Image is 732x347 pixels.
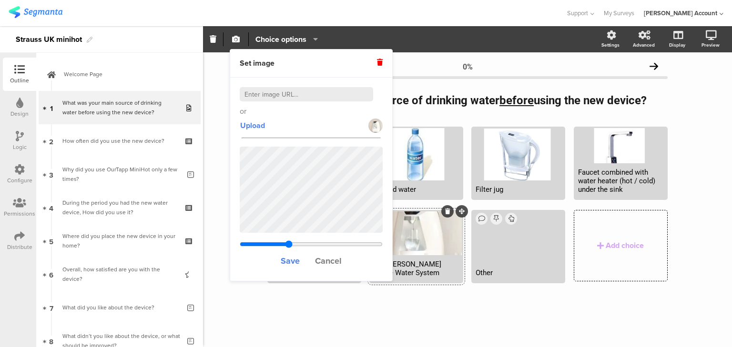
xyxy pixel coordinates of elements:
a: 5 Where did you place the new device in your home? [39,224,201,258]
a: 1 What was your main source of drinking water before using the new device? [39,91,201,124]
div: Preview [701,41,720,49]
span: 2 [49,136,53,146]
span: 3 [49,169,53,179]
div: Our [PERSON_NAME] Home Water System [374,260,459,277]
div: Other [476,268,561,277]
div: Strauss UK minihot [16,32,82,47]
a: 6 Overall, how satisfied are you with the device? [39,258,201,291]
div: Permissions [4,209,35,218]
div: Design [10,109,29,118]
a: Welcome Page [39,58,201,91]
div: Where did you place the new device in your home? [62,231,176,250]
button: Choice options [255,29,318,50]
div: What was your main source of drinking water before using the new device? [62,98,176,117]
div: Advanced [633,41,655,49]
img: https%3A%2F%2Fd3718dnoaommpf.cloudfront.net%2Fitem%2F51e5489a7cb06aeb834e.png [368,119,383,133]
div: What did you like about the device? [62,303,180,312]
button: Upload [240,117,265,134]
u: before [499,94,534,107]
div: How often did you use the new device? [62,136,176,146]
span: 4 [49,202,53,213]
a: 7 What did you like about the device? [39,291,201,324]
span: 8 [49,336,53,346]
span: Choice options [255,34,306,45]
div: Overall, how satisfied are you with the device? [62,265,176,284]
span: Save [281,255,300,267]
div: [PERSON_NAME] Account [644,9,717,18]
a: 4 During the period you had the new water device, How did you use it? [39,191,201,224]
div: Add choice [606,240,644,251]
div: Logic [13,143,27,151]
span: Upload [240,120,265,131]
button: Save [280,250,300,271]
img: segmanta logo [9,6,62,18]
span: Welcome Page [64,69,186,79]
button: Cancel [315,250,342,271]
div: Bottled water [374,185,459,194]
div: Settings [601,41,620,49]
a: 3 Why did you use OurTapp MiniHot only a few times? [39,158,201,191]
span: 6 [49,269,53,279]
div: During the period you had the new water device, How did you use it? [62,198,176,217]
span: 1 [50,102,53,113]
div: Distribute [7,243,32,251]
div: Outline [10,76,29,85]
span: or [240,106,246,117]
input: Enter image URL... [240,87,373,101]
button: Add choice [574,210,668,281]
div: 0% [463,62,473,71]
span: Support [567,9,588,18]
span: Cancel [315,255,342,267]
a: 2 How often did you use the new device? [39,124,201,158]
span: 5 [49,236,53,246]
div: Filter jug [476,185,561,194]
div: Why did you use OurTapp MiniHot only a few times? [62,165,180,184]
div: Configure [7,176,32,185]
div: Faucet combined with water heater (hot / cold) under the sink [578,168,663,194]
span: Set image [240,58,274,69]
span: 7 [50,302,53,313]
strong: What was your main source of drinking water using the new device? [267,94,647,107]
div: Display [669,41,685,49]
